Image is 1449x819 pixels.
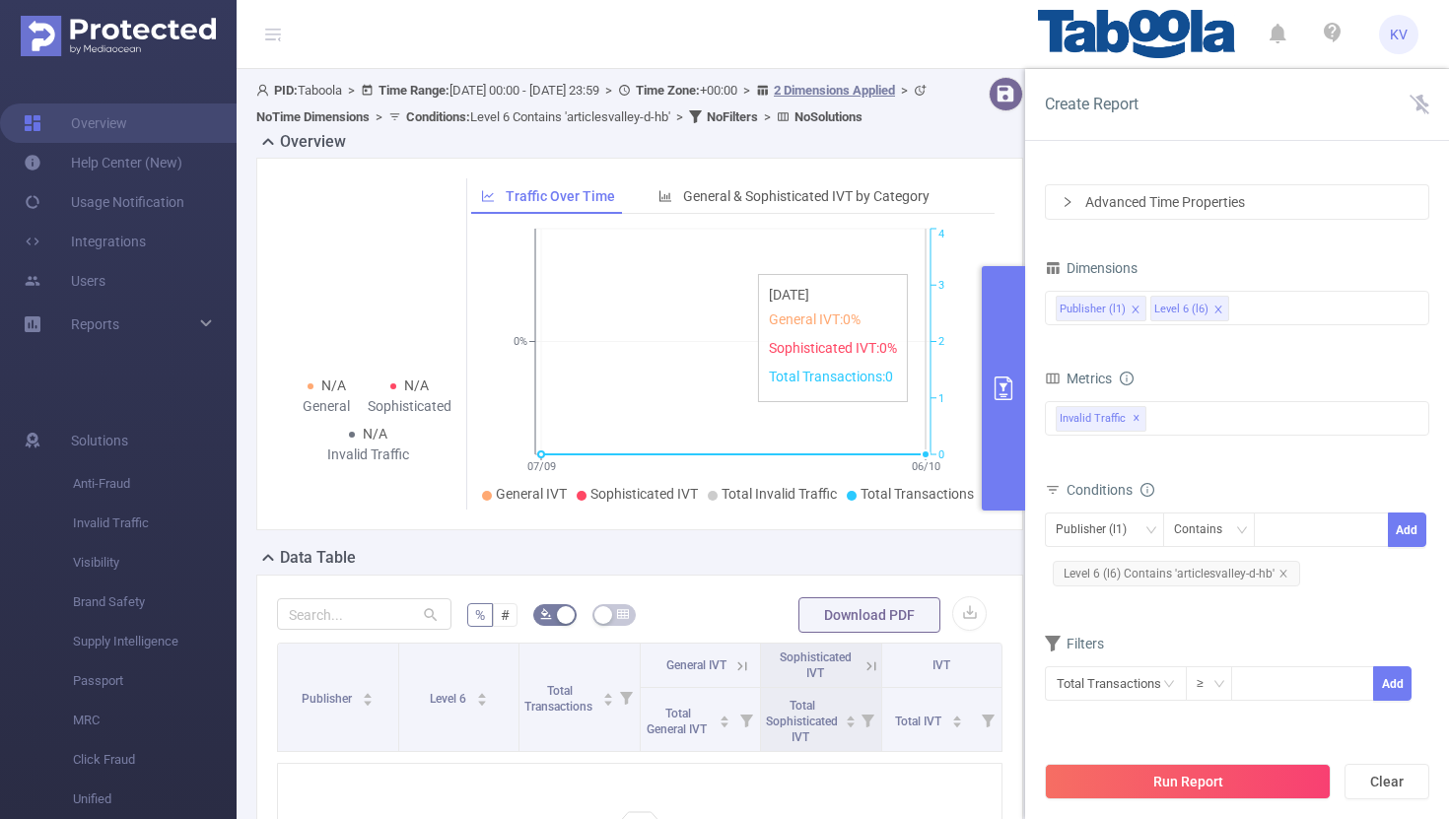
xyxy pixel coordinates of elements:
tspan: 1 [938,392,944,405]
i: icon: close [1213,305,1223,316]
button: Add [1373,666,1412,701]
i: icon: caret-down [476,698,487,704]
i: icon: caret-down [720,719,730,725]
div: Sort [362,690,374,702]
span: N/A [321,377,346,393]
span: > [895,83,914,98]
span: General & Sophisticated IVT by Category [683,188,930,204]
b: No Solutions [794,109,862,124]
span: Sophisticated IVT [780,650,852,680]
span: > [342,83,361,98]
i: Filter menu [854,688,881,751]
tspan: 3 [938,279,944,292]
i: icon: caret-up [602,690,613,696]
span: General IVT [666,658,726,672]
h2: Overview [280,130,346,154]
span: Traffic Over Time [506,188,615,204]
span: > [737,83,756,98]
a: Overview [24,103,127,143]
span: > [670,109,689,124]
span: Level 6 [430,692,469,706]
span: Invalid Traffic [73,504,237,543]
span: Level 6 (l6) Contains 'articlesvalley-d-hb' [1053,561,1300,586]
i: icon: caret-up [845,713,856,718]
span: Supply Intelligence [73,622,237,661]
i: Filter menu [612,644,640,751]
i: icon: caret-down [602,698,613,704]
i: icon: table [617,608,629,620]
span: Invalid Traffic [1056,406,1146,432]
div: Sort [951,713,963,724]
i: Filter menu [974,688,1001,751]
span: General IVT [496,486,567,502]
b: No Time Dimensions [256,109,370,124]
a: Integrations [24,222,146,261]
li: Publisher (l1) [1056,296,1146,321]
a: Usage Notification [24,182,184,222]
i: Filter menu [732,688,760,751]
a: Reports [71,305,119,344]
i: icon: down [1145,524,1157,538]
i: icon: bar-chart [658,189,672,203]
span: Total Invalid Traffic [722,486,837,502]
div: Publisher (l1) [1056,513,1140,546]
span: N/A [363,426,387,442]
span: Anti-Fraud [73,464,237,504]
button: Run Report [1045,764,1331,799]
i: icon: line-chart [481,189,495,203]
span: Level 6 Contains 'articlesvalley-d-hb' [406,109,670,124]
div: icon: rightAdvanced Time Properties [1046,185,1428,219]
span: IVT [932,658,950,672]
i: icon: user [256,84,274,97]
div: Level 6 (l6) [1154,297,1208,322]
i: icon: down [1236,524,1248,538]
span: MRC [73,701,237,740]
span: > [370,109,388,124]
span: % [475,607,485,623]
i: icon: caret-up [720,713,730,718]
span: Total IVT [895,715,944,728]
button: Download PDF [798,597,940,633]
a: Users [24,261,105,301]
a: Help Center (New) [24,143,182,182]
div: Sort [602,690,614,702]
div: Invalid Traffic [326,444,409,465]
tspan: 0% [514,336,527,349]
tspan: 2 [938,336,944,349]
i: icon: close [1278,569,1288,579]
span: Publisher [302,692,355,706]
div: Sophisticated [368,396,450,417]
span: KV [1390,15,1408,54]
div: Publisher (l1) [1060,297,1126,322]
button: Add [1388,512,1426,547]
span: Conditions [1067,482,1154,498]
h2: Data Table [280,546,356,570]
img: Protected Media [21,16,216,56]
span: > [758,109,777,124]
i: icon: caret-up [476,690,487,696]
button: Clear [1345,764,1429,799]
b: Time Range: [379,83,449,98]
tspan: 06/10 [912,460,940,473]
u: 2 Dimensions Applied [774,83,895,98]
span: Visibility [73,543,237,582]
span: Passport [73,661,237,701]
i: icon: caret-down [363,698,374,704]
span: Sophisticated IVT [590,486,698,502]
div: Sort [476,690,488,702]
span: Brand Safety [73,582,237,622]
span: Filters [1045,636,1104,651]
i: icon: caret-up [363,690,374,696]
b: No Filters [707,109,758,124]
i: icon: bg-colors [540,608,552,620]
b: Conditions : [406,109,470,124]
input: Search... [277,598,451,630]
li: Level 6 (l6) [1150,296,1229,321]
i: icon: caret-down [845,719,856,725]
span: Reports [71,316,119,332]
div: ≥ [1197,667,1217,700]
span: Total Transactions [861,486,974,502]
tspan: 07/09 [527,460,556,473]
span: Total Sophisticated IVT [766,699,838,744]
span: Create Report [1045,95,1138,113]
